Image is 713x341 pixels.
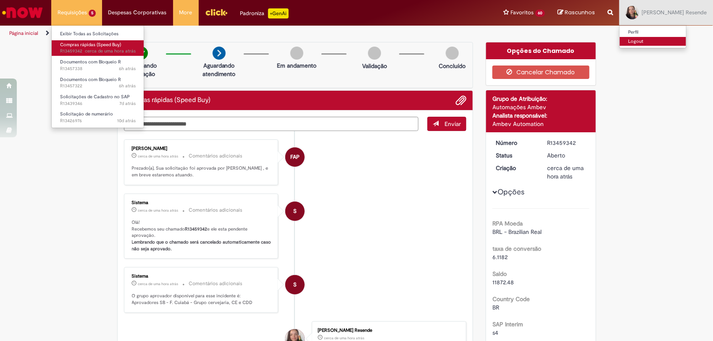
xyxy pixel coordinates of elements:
[60,94,130,100] span: Solicitações de Cadastro no SAP
[189,152,243,160] small: Comentários adicionais
[119,66,136,72] span: 6h atrás
[132,239,273,252] b: Lembrando que o chamado será cancelado automaticamente caso não seja aprovado.
[492,245,541,252] b: taxa de conversão
[52,58,144,73] a: Aberto R13457338 : Documentos com Bloqueio R
[492,320,523,328] b: SAP Interim
[489,139,541,147] dt: Número
[89,10,96,17] span: 5
[277,61,316,70] p: Em andamento
[205,6,228,18] img: click_logo_yellow_360x200.png
[60,100,136,107] span: R13439346
[60,83,136,89] span: R13457322
[52,29,144,39] a: Exibir Todas as Solicitações
[138,208,179,213] span: cerca de uma hora atrás
[285,202,305,221] div: System
[492,329,498,336] span: s4
[119,66,136,72] time: 28/08/2025 11:46:14
[318,328,458,333] div: [PERSON_NAME] Resende
[620,37,686,46] a: Logout
[52,110,144,125] a: Aberto R13426976 : Solicitação de numerário
[1,4,44,21] img: ServiceNow
[60,48,136,55] span: R13459342
[492,228,542,236] span: BRL - Brazilian Real
[132,165,272,178] p: Prezado(a), Sua solicitação foi aprovada por [PERSON_NAME] , e em breve estaremos atuando.
[52,92,144,108] a: Aberto R13439346 : Solicitações de Cadastro no SAP
[489,151,541,160] dt: Status
[117,118,136,124] time: 19/08/2025 08:59:15
[58,8,87,17] span: Requisições
[290,47,303,60] img: img-circle-grey.png
[439,62,466,70] p: Concluído
[213,47,226,60] img: arrow-next.png
[60,118,136,124] span: R13426976
[620,28,686,37] a: Perfil
[492,270,507,278] b: Saldo
[60,111,113,117] span: Solicitação de numerário
[293,275,297,295] span: S
[293,201,297,221] span: S
[189,207,243,214] small: Comentários adicionais
[492,278,514,286] span: 11872.48
[492,295,530,303] b: Country Code
[119,100,136,107] time: 22/08/2025 11:14:34
[565,8,595,16] span: Rascunhos
[119,83,136,89] span: 6h atrás
[132,219,272,252] p: Olá! Recebemos seu chamado e ele esta pendente aprovação.
[60,59,121,65] span: Documentos com Bloqueio R
[362,62,387,70] p: Validação
[185,226,208,232] b: R13459342
[368,47,381,60] img: img-circle-grey.png
[132,200,272,205] div: Sistema
[119,83,136,89] time: 28/08/2025 11:45:01
[108,8,167,17] span: Despesas Corporativas
[492,253,508,261] span: 6.1182
[486,42,596,59] div: Opções do Chamado
[52,40,144,56] a: Aberto R13459342 : Compras rápidas (Speed Buy)
[138,154,179,159] span: cerca de uma hora atrás
[547,164,584,180] span: cerca de uma hora atrás
[119,100,136,107] span: 7d atrás
[547,139,587,147] div: R13459342
[138,208,179,213] time: 28/08/2025 16:56:14
[60,66,136,72] span: R13457338
[547,164,587,181] div: 28/08/2025 16:56:02
[492,220,523,227] b: RPA Moeda
[85,48,136,54] span: cerca de uma hora atrás
[642,9,707,16] span: [PERSON_NAME] Resende
[60,76,121,83] span: Documentos com Bloqueio R
[6,26,469,41] ul: Trilhas de página
[446,47,459,60] img: img-circle-grey.png
[132,293,272,306] p: O grupo aprovador disponível para esse incidente é: Aprovadores SB - F. Cuiabá - Grupo cervejaria...
[492,103,589,111] div: Automações Ambev
[132,146,272,151] div: [PERSON_NAME]
[9,30,38,37] a: Página inicial
[132,274,272,279] div: Sistema
[51,25,144,128] ul: Requisições
[510,8,534,17] span: Favoritos
[138,281,179,286] time: 28/08/2025 16:56:11
[489,164,541,172] dt: Criação
[492,111,589,120] div: Analista responsável:
[268,8,289,18] p: +GenAi
[285,275,305,294] div: System
[240,8,289,18] div: Padroniza
[547,164,584,180] time: 28/08/2025 16:56:02
[117,118,136,124] span: 10d atrás
[290,147,300,167] span: FAP
[124,97,211,104] h2: Compras rápidas (Speed Buy) Histórico de tíquete
[285,147,305,167] div: Felipe Augusto Portela Moreira
[179,8,192,17] span: More
[189,280,243,287] small: Comentários adicionais
[455,95,466,106] button: Adicionar anexos
[492,120,589,128] div: Ambev Automation
[324,336,364,341] span: cerca de uma hora atrás
[492,94,589,103] div: Grupo de Atribuição:
[535,10,545,17] span: 60
[199,61,239,78] p: Aguardando atendimento
[138,154,179,159] time: 28/08/2025 17:13:26
[445,120,461,128] span: Enviar
[492,304,499,311] span: BR
[324,336,364,341] time: 28/08/2025 16:56:00
[124,117,419,131] textarea: Digite sua mensagem aqui...
[427,117,466,131] button: Enviar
